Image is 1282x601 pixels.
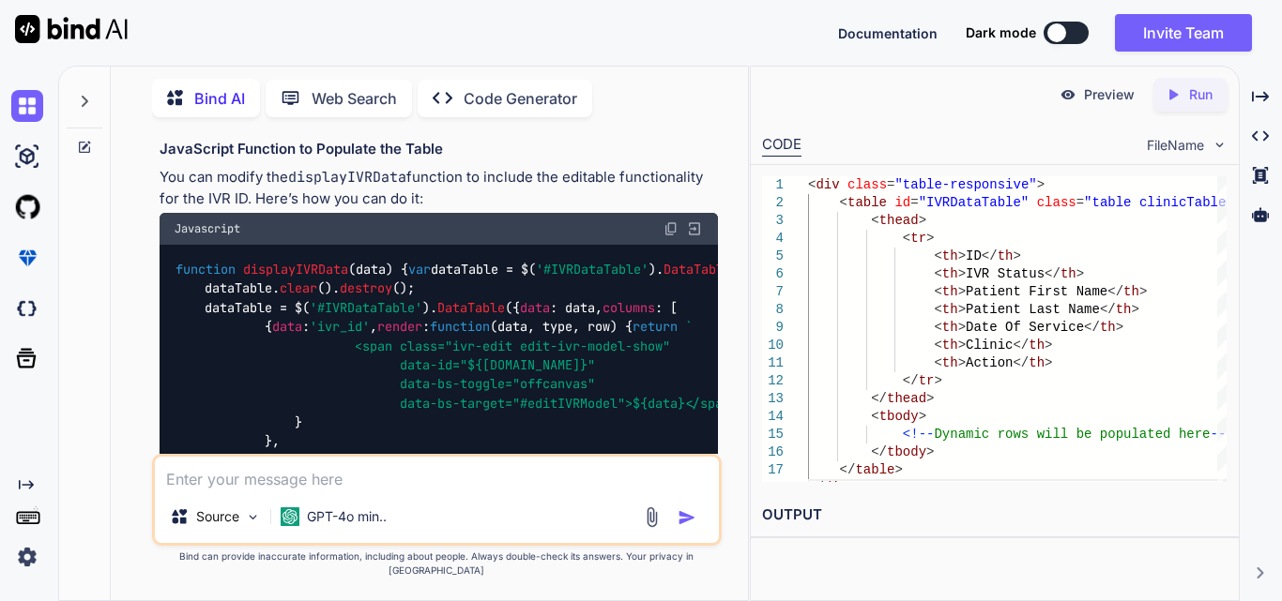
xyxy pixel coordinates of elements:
span: </ [1013,355,1029,370]
span: render [377,452,422,469]
span: return [633,319,678,336]
img: Pick Models [245,509,261,525]
span: "table clinicTable" [1084,195,1234,210]
span: = [910,195,918,210]
div: CODE [762,134,801,157]
p: Run [1189,85,1213,104]
span: </ [1100,302,1116,317]
span: > [1116,320,1123,335]
span: thead [879,213,919,228]
span: Dynamic rows will be populated here [934,427,1210,442]
div: 14 [762,408,784,426]
img: GPT-4o mini [281,507,299,526]
p: GPT-4o min.. [307,507,387,526]
span: > [934,373,941,388]
span: th [942,266,958,281]
span: tr [910,231,926,246]
p: Code Generator [464,87,577,110]
img: settings [11,541,43,573]
span: < [808,177,816,192]
img: darkCloudIdeIcon [11,293,43,324]
span: thead [887,391,926,406]
span: > [847,480,855,495]
span: th [942,248,958,263]
span: Javascript [175,221,240,236]
div: 1 [762,176,784,194]
span: th [942,320,958,335]
span: > [1037,177,1045,192]
span: < [840,195,847,210]
span: <!-- [903,427,935,442]
span: th [942,302,958,317]
span: --> [1211,427,1234,442]
div: 7 [762,283,784,301]
span: > [894,462,902,477]
span: > [919,409,926,424]
span: 'status' [310,452,370,469]
span: > [1014,248,1021,263]
img: premium [11,242,43,274]
div: 3 [762,212,784,230]
span: = [1076,195,1084,210]
img: icon [678,508,696,527]
div: 4 [762,230,784,248]
span: th [942,355,958,370]
span: th [1123,284,1139,299]
span: '#IVRDataTable' [536,261,649,278]
div: 15 [762,426,784,443]
h2: OUTPUT [751,493,1239,537]
span: clear [280,280,317,297]
div: 8 [762,301,784,319]
span: > [926,391,934,406]
span: th [998,248,1014,263]
span: data [520,299,550,316]
span: < [934,248,941,263]
span: </ [1107,284,1123,299]
img: attachment [641,506,663,528]
span: > [1132,302,1139,317]
span: data [356,261,386,278]
p: You can modify the function to include the editable functionality for the IVR ID. Here’s how you ... [160,167,718,209]
span: Documentation [838,25,938,41]
span: tbody [887,444,926,459]
div: 6 [762,265,784,283]
span: > [919,213,926,228]
span: "IVRDataTable" [919,195,1030,210]
span: </ [808,480,824,495]
img: Open in Browser [686,220,703,237]
span: < [934,302,941,317]
p: Bind AI [194,87,245,110]
span: </ [903,373,919,388]
div: 12 [762,372,784,390]
div: 16 [762,443,784,461]
img: Bind AI [15,15,128,43]
span: displayIVRData [243,261,348,278]
span: id [894,195,910,210]
span: data, type, row [497,452,610,469]
span: th [1100,320,1116,335]
button: Invite Team [1115,14,1252,52]
span: table [855,462,894,477]
div: 18 [762,479,784,497]
div: 2 [762,194,784,212]
span: < [934,284,941,299]
span: < [934,355,941,370]
span: 'ivr_id' [310,319,370,336]
span: th [1116,302,1132,317]
span: th [1061,266,1076,281]
span: > [926,444,934,459]
span: </ [1045,266,1061,281]
span: </ [1013,338,1029,353]
span: IVR Status [966,266,1045,281]
span: th [942,284,958,299]
p: Preview [1084,85,1135,104]
span: ${data} [633,395,685,412]
span: th [942,338,958,353]
span: > [958,302,966,317]
span: class [1037,195,1076,210]
span: </ [1084,320,1100,335]
div: 9 [762,319,784,337]
p: Source [196,507,239,526]
span: class [847,177,887,192]
code: displayIVRData [288,168,406,187]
